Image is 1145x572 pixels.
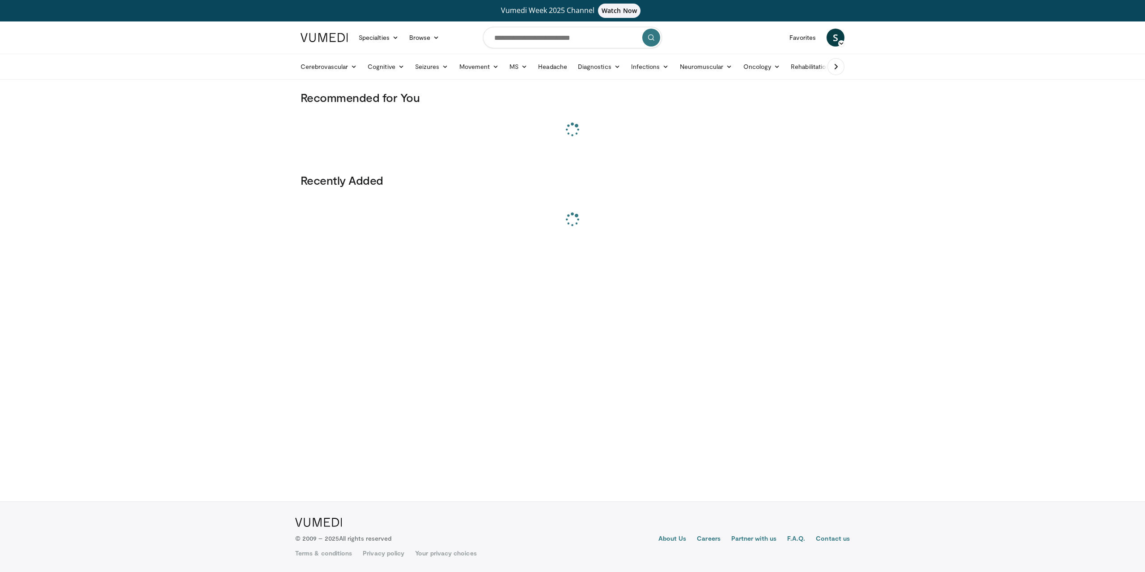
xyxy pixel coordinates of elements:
a: Partner with us [731,534,776,545]
a: Vumedi Week 2025 ChannelWatch Now [302,4,843,18]
a: Diagnostics [572,58,626,76]
h3: Recommended for You [301,90,844,105]
img: VuMedi Logo [295,518,342,527]
a: Favorites [784,29,821,47]
a: Privacy policy [363,549,404,558]
a: Oncology [738,58,786,76]
a: Terms & conditions [295,549,352,558]
a: Movement [454,58,505,76]
span: Vumedi Week 2025 Channel [501,5,644,15]
a: Specialties [353,29,404,47]
input: Search topics, interventions [483,27,662,48]
a: Headache [533,58,572,76]
a: About Us [658,534,687,545]
a: S [827,29,844,47]
a: Infections [626,58,674,76]
span: All rights reserved [339,534,391,542]
a: F.A.Q. [787,534,805,545]
a: Cognitive [362,58,410,76]
a: MS [504,58,533,76]
a: Browse [404,29,445,47]
a: Careers [697,534,721,545]
a: Contact us [816,534,850,545]
h3: Recently Added [301,173,844,187]
a: Cerebrovascular [295,58,362,76]
a: Neuromuscular [674,58,738,76]
a: Rehabilitation [785,58,835,76]
span: Watch Now [598,4,640,18]
a: Seizures [410,58,454,76]
img: VuMedi Logo [301,33,348,42]
p: © 2009 – 2025 [295,534,391,543]
a: Your privacy choices [415,549,476,558]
